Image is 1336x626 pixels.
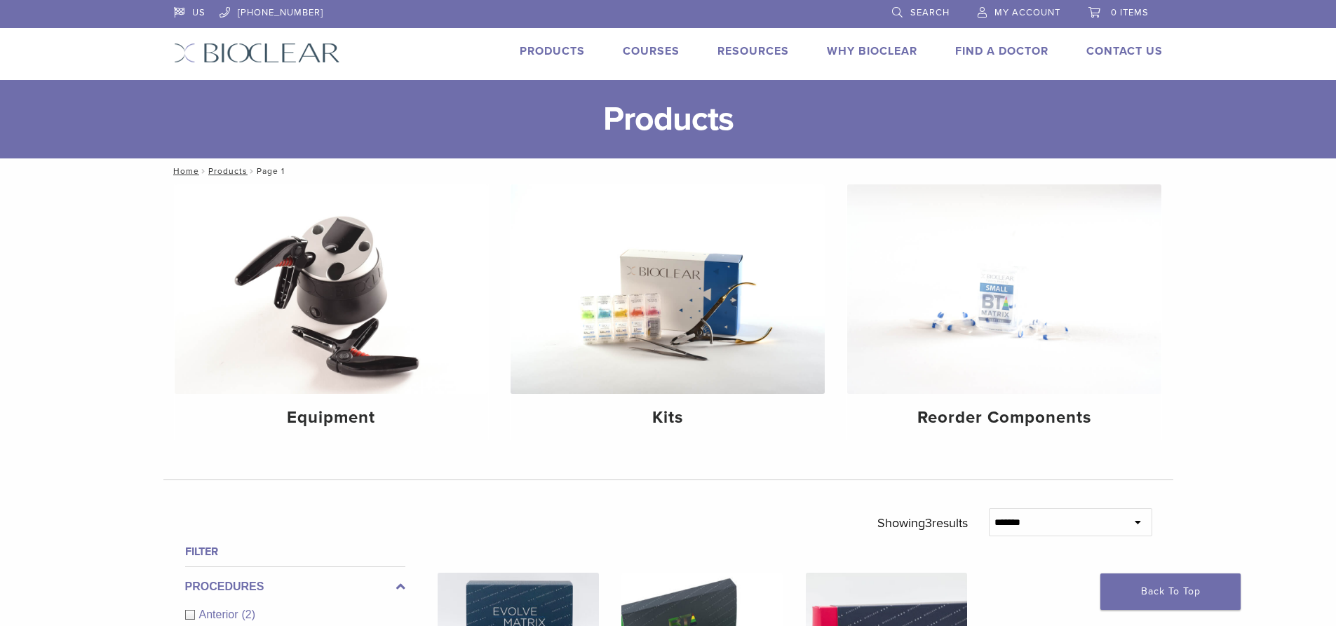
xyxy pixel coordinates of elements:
h4: Kits [522,405,814,430]
a: Products [520,44,585,58]
span: 0 items [1111,7,1149,18]
a: Why Bioclear [827,44,917,58]
a: Resources [717,44,789,58]
img: Reorder Components [847,184,1161,394]
label: Procedures [185,578,405,595]
img: Equipment [175,184,489,394]
span: (2) [242,608,256,620]
a: Home [169,166,199,176]
h4: Filter [185,543,405,560]
span: / [248,168,257,175]
span: Anterior [199,608,242,620]
a: Find A Doctor [955,44,1048,58]
a: Courses [623,44,680,58]
h4: Reorder Components [858,405,1150,430]
span: My Account [994,7,1060,18]
a: Contact Us [1086,44,1163,58]
span: 3 [925,515,932,531]
a: Equipment [175,184,489,440]
span: / [199,168,208,175]
nav: Page 1 [163,158,1173,184]
h4: Equipment [186,405,478,430]
img: Kits [511,184,825,394]
p: Showing results [877,508,968,538]
span: Search [910,7,950,18]
a: Back To Top [1100,573,1241,610]
a: Kits [511,184,825,440]
a: Products [208,166,248,176]
img: Bioclear [174,43,340,63]
a: Reorder Components [847,184,1161,440]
